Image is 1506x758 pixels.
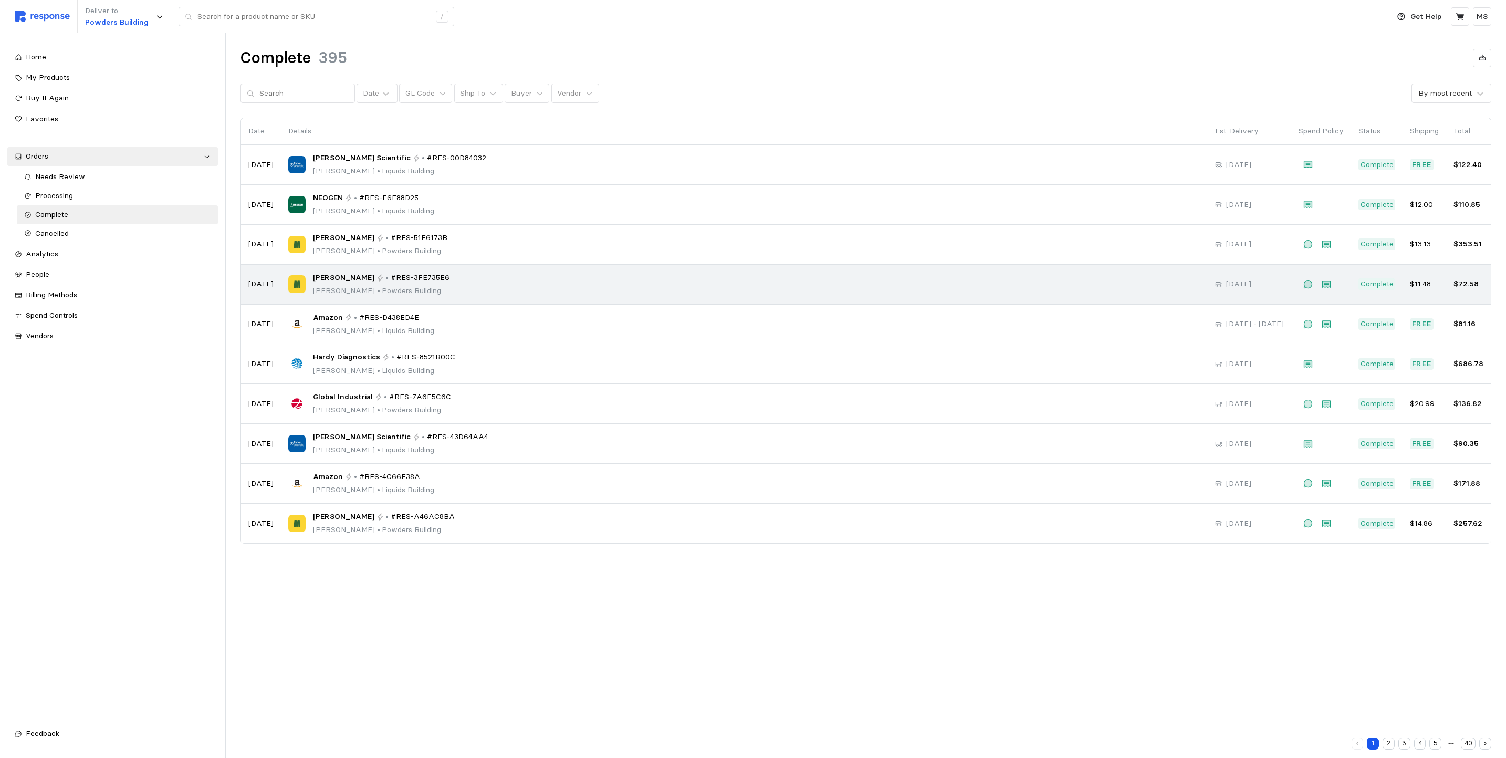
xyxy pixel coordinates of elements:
span: • [375,366,382,375]
span: #RES-F6E88D25 [359,192,419,204]
p: Total [1453,126,1483,137]
p: $257.62 [1453,518,1483,529]
button: 1 [1367,738,1379,750]
a: Orders [7,147,218,166]
img: McMaster-Carr [288,236,306,253]
p: • [385,272,389,284]
p: Complete [1361,398,1394,410]
button: GL Code [399,84,452,103]
p: • [385,232,389,244]
span: Hardy Diagnostics [313,351,380,363]
p: Complete [1361,199,1394,211]
p: $171.88 [1453,478,1483,490]
img: Fisher Scientific [288,156,306,173]
span: Processing [35,191,73,200]
span: [PERSON_NAME] Scientific [313,431,411,443]
p: Complete [1361,238,1394,250]
button: 40 [1461,738,1476,750]
p: • [422,431,425,443]
input: Search for a product name or SKU [197,7,430,26]
span: People [26,269,49,279]
p: GL Code [405,88,435,99]
span: • [375,485,382,494]
p: $20.99 [1410,398,1439,410]
p: Free [1412,159,1432,171]
p: [DATE] [248,278,274,290]
img: Amazon [288,315,306,333]
img: NEOGEN [288,196,306,213]
span: Amazon [313,471,343,483]
p: Complete [1361,438,1394,450]
p: Free [1412,318,1432,330]
img: McMaster-Carr [288,275,306,293]
p: [DATE] [248,478,274,490]
a: Home [7,48,218,67]
p: [DATE] [1226,358,1251,370]
span: NEOGEN [313,192,343,204]
p: Ship To [460,88,485,99]
a: People [7,265,218,284]
h1: 395 [318,48,347,68]
p: MS [1477,11,1488,23]
p: Buyer [511,88,532,99]
p: Complete [1361,278,1394,290]
span: Buy It Again [26,93,69,102]
p: $136.82 [1453,398,1483,410]
span: [PERSON_NAME] Scientific [313,152,411,164]
p: • [422,152,425,164]
p: [DATE] [248,318,274,330]
img: Global Industrial [288,395,306,412]
div: Orders [26,151,200,162]
p: • [354,192,357,204]
p: [DATE] [1226,438,1251,450]
a: Processing [17,186,218,205]
p: Free [1412,438,1432,450]
input: Search [259,84,349,103]
span: • [375,445,382,454]
p: [PERSON_NAME] Powders Building [313,245,447,257]
span: • [375,326,382,335]
span: #RES-A46AC8BA [391,511,455,523]
div: By most recent [1418,88,1472,99]
p: [DATE] [248,358,274,370]
div: Date [363,88,379,99]
button: MS [1473,7,1491,26]
p: [PERSON_NAME] Powders Building [313,285,449,297]
p: Complete [1361,478,1394,490]
span: Amazon [313,312,343,324]
img: svg%3e [15,11,70,22]
p: [DATE] [248,199,274,211]
p: Spend Policy [1299,126,1344,137]
h1: Complete [240,48,311,68]
p: Complete [1361,358,1394,370]
p: [PERSON_NAME] Liquids Building [313,484,434,496]
span: #RES-51E6173B [391,232,447,244]
span: • [375,166,382,175]
a: Billing Methods [7,286,218,305]
p: [PERSON_NAME] Powders Building [313,404,451,416]
p: Complete [1361,518,1394,529]
p: $122.40 [1453,159,1483,171]
p: $81.16 [1453,318,1483,330]
p: • [385,511,389,523]
span: My Products [26,72,70,82]
span: [PERSON_NAME] [313,232,374,244]
p: Powders Building [85,17,149,28]
span: #RES-4C66E38A [359,471,420,483]
p: $11.48 [1410,278,1439,290]
p: Status [1358,126,1395,137]
p: [DATE] [1226,238,1251,250]
img: Fisher Scientific [288,435,306,452]
p: [DATE] [248,159,274,171]
span: Cancelled [35,229,69,238]
span: #RES-00D84032 [427,152,486,164]
span: Vendors [26,331,54,340]
span: #RES-3FE735E6 [391,272,449,284]
button: Ship To [454,84,503,103]
span: Home [26,52,46,61]
p: [DATE] [1226,199,1251,211]
span: • [375,405,382,414]
p: [PERSON_NAME] Liquids Building [313,444,488,456]
button: 3 [1398,738,1410,750]
span: [PERSON_NAME] [313,511,374,523]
